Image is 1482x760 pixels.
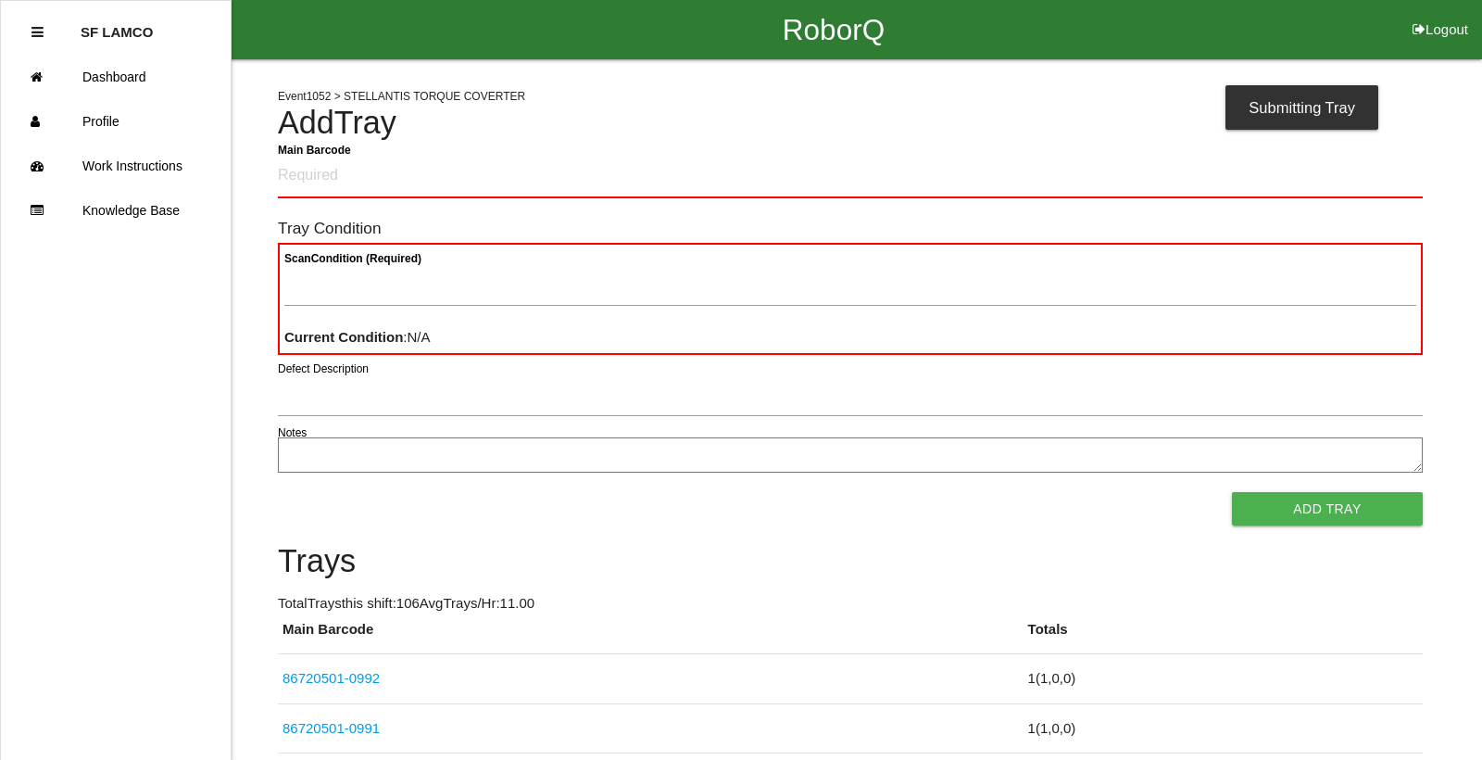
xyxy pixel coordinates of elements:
span: : N/A [284,329,431,345]
p: Total Trays this shift: 106 Avg Trays /Hr: 11.00 [278,593,1423,614]
th: Main Barcode [278,619,1024,654]
h4: Add Tray [278,106,1423,141]
input: Required [278,155,1423,198]
div: Submitting Tray [1225,85,1378,130]
b: Current Condition [284,329,403,345]
td: 1 ( 1 , 0 , 0 ) [1024,703,1423,754]
b: Main Barcode [278,143,351,156]
b: Scan Condition (Required) [284,252,421,265]
a: Knowledge Base [1,188,231,233]
p: SF LAMCO [81,10,153,40]
label: Defect Description [278,361,369,377]
label: Notes [278,424,307,441]
a: 86720501-0991 [283,720,380,736]
a: Dashboard [1,55,231,99]
h4: Trays [278,544,1423,579]
div: Close [31,10,44,55]
span: Event 1052 > STELLANTIS TORQUE COVERTER [278,90,525,103]
button: Add Tray [1232,492,1423,526]
td: 1 ( 1 , 0 , 0 ) [1024,654,1423,704]
a: Work Instructions [1,144,231,188]
th: Totals [1024,619,1423,654]
h6: Tray Condition [278,220,1423,237]
a: 86720501-0992 [283,670,380,686]
a: Profile [1,99,231,144]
